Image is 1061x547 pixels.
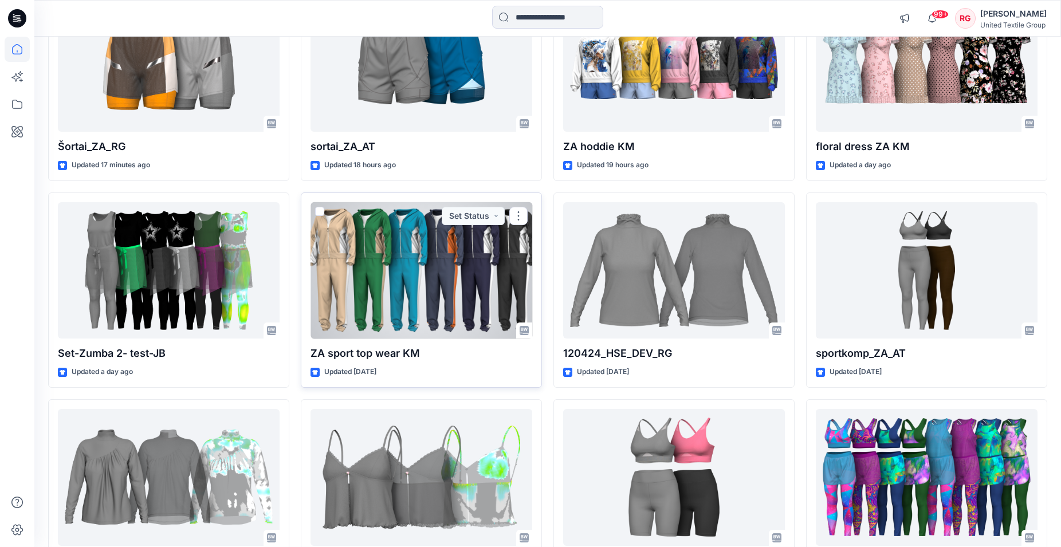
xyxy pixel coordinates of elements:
[816,409,1038,546] a: ZA sport wear KM
[58,202,280,339] a: Set-Zumba 2- test-JB
[311,202,532,339] a: ZA sport top wear KM
[955,8,976,29] div: RG
[563,345,785,361] p: 120424_HSE_DEV_RG
[816,345,1038,361] p: sportkomp_ZA_AT
[932,10,949,19] span: 99+
[58,345,280,361] p: Set-Zumba 2- test-JB
[58,409,280,546] a: 120423_HSE_DEV_AT
[324,366,376,378] p: Updated [DATE]
[830,159,891,171] p: Updated a day ago
[577,159,649,171] p: Updated 19 hours ago
[311,409,532,546] a: 120362 ZPL DEV KM
[563,409,785,546] a: ZA_sport wear_RG
[980,7,1047,21] div: [PERSON_NAME]
[816,139,1038,155] p: floral dress ZA KM
[577,366,629,378] p: Updated [DATE]
[563,139,785,155] p: ZA hoddie KM
[58,139,280,155] p: Šortai_ZA_RG
[311,345,532,361] p: ZA sport top wear KM
[311,139,532,155] p: sortai_ZA_AT
[980,21,1047,29] div: United Textile Group
[72,159,150,171] p: Updated 17 minutes ago
[324,159,396,171] p: Updated 18 hours ago
[830,366,882,378] p: Updated [DATE]
[563,202,785,339] a: 120424_HSE_DEV_RG
[816,202,1038,339] a: sportkomp_ZA_AT
[72,366,133,378] p: Updated a day ago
